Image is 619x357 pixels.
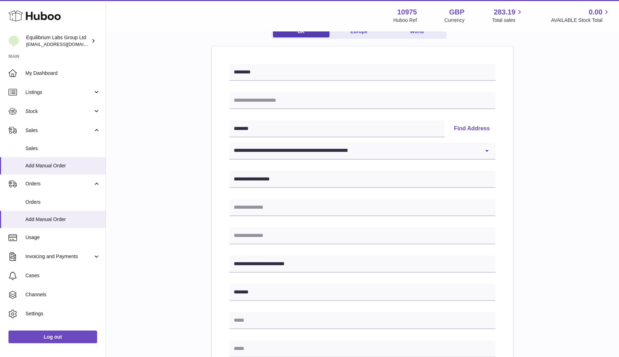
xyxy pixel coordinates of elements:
a: 0.00 AVAILABLE Stock Total [551,7,611,24]
span: My Dashboard [25,70,100,77]
strong: GBP [449,7,464,17]
span: 0.00 [589,7,602,17]
a: 283.19 Total sales [492,7,523,24]
a: UK [273,26,329,37]
span: 283.19 [494,7,515,17]
span: Sales [25,127,93,134]
span: Total sales [492,17,523,24]
button: Find Address [448,120,495,137]
span: Add Manual Order [25,162,100,169]
span: Sales [25,145,100,152]
div: Currency [445,17,465,24]
div: Huboo Ref [393,17,417,24]
span: Settings [25,310,100,317]
div: Equilibrium Labs Group Ltd [26,34,90,48]
span: Add Manual Order [25,216,100,223]
a: Log out [8,331,97,343]
img: huboo@equilibriumlabs.com [8,36,19,46]
span: Orders [25,180,93,187]
span: Channels [25,291,100,298]
a: Europe [331,26,387,37]
span: Usage [25,234,100,241]
span: [EMAIL_ADDRESS][DOMAIN_NAME] [26,41,104,47]
span: AVAILABLE Stock Total [551,17,611,24]
span: Stock [25,108,93,115]
span: Orders [25,199,100,206]
span: Cases [25,272,100,279]
span: Listings [25,89,93,96]
span: Invoicing and Payments [25,253,93,260]
strong: 10975 [397,7,417,17]
a: World [389,26,445,37]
